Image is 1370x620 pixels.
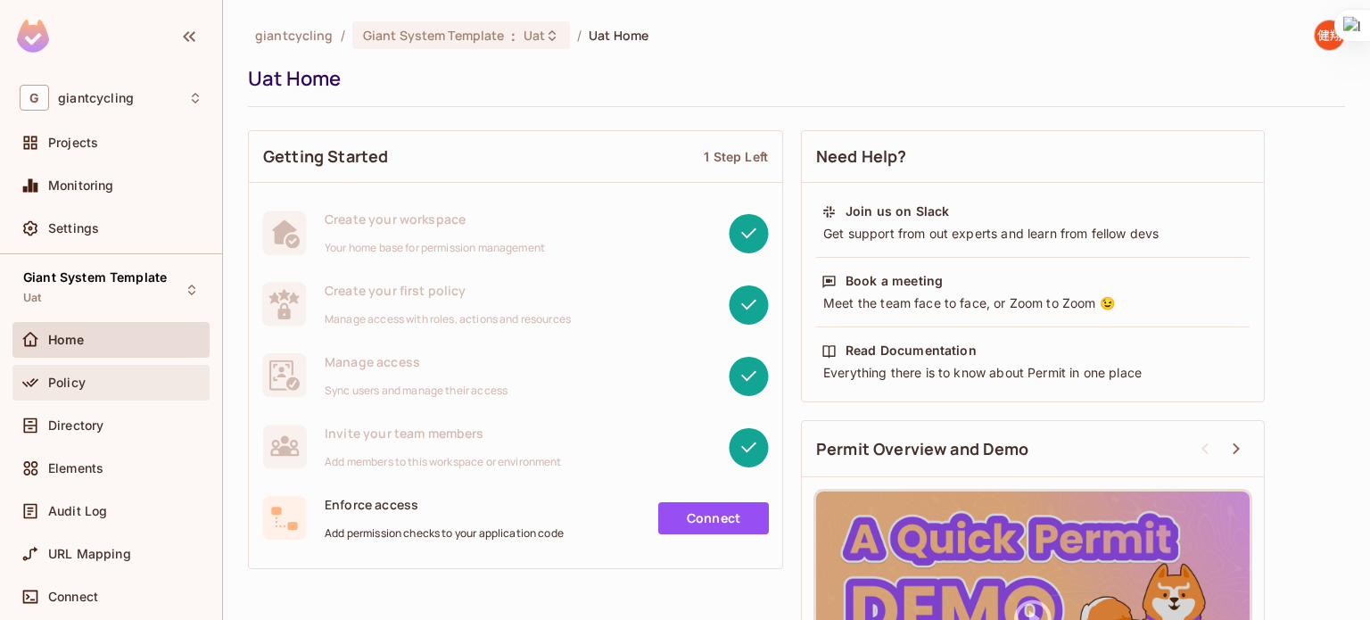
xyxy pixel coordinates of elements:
[577,27,582,44] li: /
[821,364,1244,382] div: Everything there is to know about Permit in one place
[248,65,1336,92] div: Uat Home
[48,221,99,236] span: Settings
[1315,21,1344,50] img: 廖健翔
[589,27,648,44] span: Uat Home
[325,496,564,513] span: Enforce access
[23,270,167,285] span: Giant System Template
[325,353,508,370] span: Manage access
[17,20,49,53] img: SReyMgAAAABJRU5ErkJggg==
[23,291,41,305] span: Uat
[48,547,131,561] span: URL Mapping
[263,145,388,168] span: Getting Started
[524,27,545,44] span: Uat
[255,27,334,44] span: the active workspace
[48,461,103,475] span: Elements
[341,27,345,44] li: /
[816,145,907,168] span: Need Help?
[821,225,1244,243] div: Get support from out experts and learn from fellow devs
[48,590,98,604] span: Connect
[510,29,516,43] span: :
[846,342,977,360] div: Read Documentation
[48,376,86,390] span: Policy
[20,85,49,111] span: G
[846,203,949,220] div: Join us on Slack
[325,425,562,442] span: Invite your team members
[48,333,85,347] span: Home
[325,455,562,469] span: Add members to this workspace or environment
[325,211,545,227] span: Create your workspace
[48,136,98,150] span: Projects
[325,384,508,398] span: Sync users and manage their access
[363,27,505,44] span: Giant System Template
[48,418,103,433] span: Directory
[816,438,1029,460] span: Permit Overview and Demo
[325,312,571,327] span: Manage access with roles, actions and resources
[658,502,769,534] a: Connect
[821,294,1244,312] div: Meet the team face to face, or Zoom to Zoom 😉
[58,91,134,105] span: Workspace: giantcycling
[704,148,768,165] div: 1 Step Left
[325,241,545,255] span: Your home base for permission management
[325,282,571,299] span: Create your first policy
[48,504,107,518] span: Audit Log
[325,526,564,541] span: Add permission checks to your application code
[846,272,943,290] div: Book a meeting
[48,178,114,193] span: Monitoring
